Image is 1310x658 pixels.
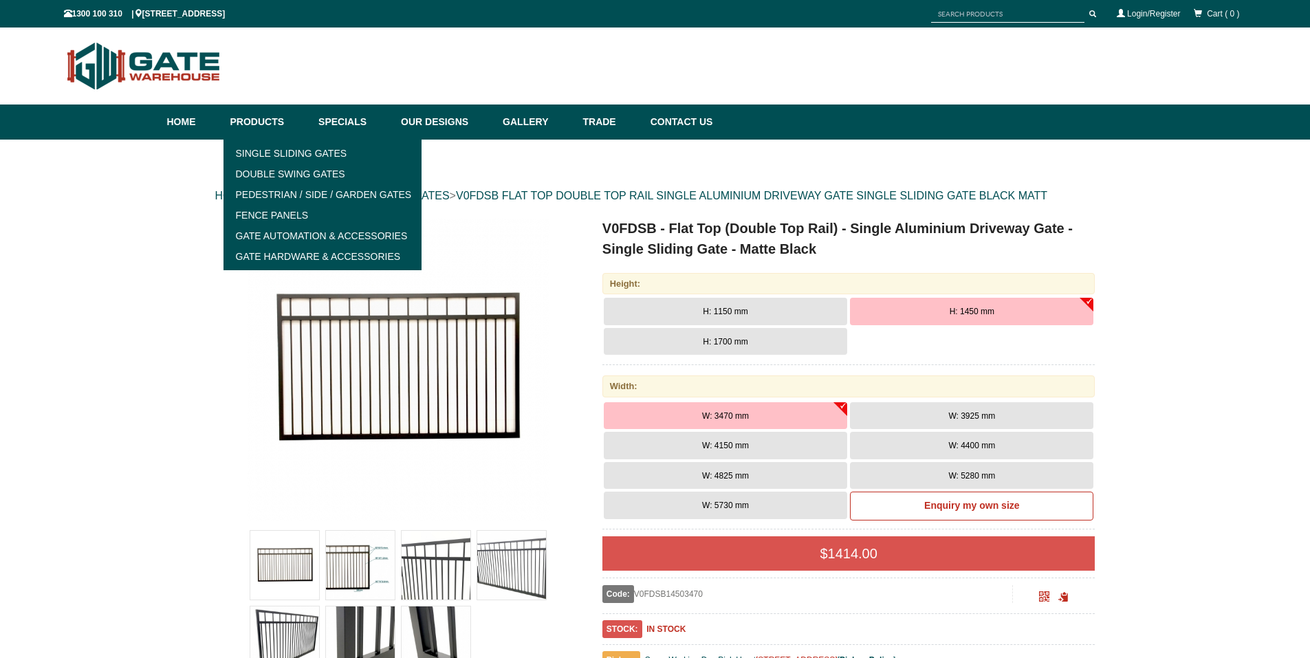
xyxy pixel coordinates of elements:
span: W: 5730 mm [702,501,749,510]
span: 1414.00 [828,546,877,561]
button: W: 4825 mm [604,462,847,490]
img: Gate Warehouse [64,34,224,98]
span: W: 5280 mm [948,471,995,481]
button: W: 5280 mm [850,462,1093,490]
button: H: 1450 mm [850,298,1093,325]
a: V0FDSB - Flat Top (Double Top Rail) - Single Aluminium Driveway Gate - Single Sliding Gate - Matt... [217,218,580,520]
a: Specials [312,105,394,140]
b: Enquiry my own size [924,500,1019,511]
img: V0FDSB - Flat Top (Double Top Rail) - Single Aluminium Driveway Gate - Single Sliding Gate - Matt... [326,531,395,600]
b: IN STOCK [646,624,686,634]
span: H: 1700 mm [703,337,747,347]
a: V0FDSB FLAT TOP DOUBLE TOP RAIL SINGLE ALUMINIUM DRIVEWAY GATE SINGLE SLIDING GATE BLACK MATT [456,190,1047,201]
button: W: 5730 mm [604,492,847,519]
span: H: 1150 mm [703,307,747,316]
span: STOCK: [602,620,642,638]
a: Login/Register [1127,9,1180,19]
a: Pedestrian / Side / Garden Gates [228,184,418,205]
a: Enquiry my own size [850,492,1093,520]
a: Gate Automation & Accessories [228,226,418,246]
img: V0FDSB - Flat Top (Double Top Rail) - Single Aluminium Driveway Gate - Single Sliding Gate - Matt... [402,531,470,600]
span: W: 3925 mm [948,411,995,421]
button: W: 3470 mm [604,402,847,430]
div: $ [602,536,1095,571]
a: Home [167,105,223,140]
a: Click to enlarge and scan to share. [1039,593,1049,603]
button: W: 3925 mm [850,402,1093,430]
button: W: 4150 mm [604,432,847,459]
a: Products [223,105,312,140]
a: Gallery [496,105,576,140]
span: W: 4400 mm [948,441,995,450]
img: V0FDSB - Flat Top (Double Top Rail) - Single Aluminium Driveway Gate - Single Sliding Gate - Matt... [247,218,549,520]
span: H: 1450 mm [950,307,994,316]
h1: V0FDSB - Flat Top (Double Top Rail) - Single Aluminium Driveway Gate - Single Sliding Gate - Matt... [602,218,1095,259]
img: V0FDSB - Flat Top (Double Top Rail) - Single Aluminium Driveway Gate - Single Sliding Gate - Matt... [250,531,319,600]
div: V0FDSB14503470 [602,585,1013,603]
span: 1300 100 310 | [STREET_ADDRESS] [64,9,226,19]
span: W: 4825 mm [702,471,749,481]
a: Fence Panels [228,205,418,226]
button: H: 1700 mm [604,328,847,355]
a: Trade [576,105,643,140]
div: > > > [215,174,1095,218]
span: Cart ( 0 ) [1207,9,1239,19]
a: Single Sliding Gates [228,143,418,164]
div: Width: [602,375,1095,397]
a: Contact Us [644,105,713,140]
span: W: 3470 mm [702,411,749,421]
a: Our Designs [394,105,496,140]
span: Click to copy the URL [1058,592,1069,602]
button: H: 1150 mm [604,298,847,325]
span: W: 4150 mm [702,441,749,450]
a: Double Swing Gates [228,164,418,184]
img: V0FDSB - Flat Top (Double Top Rail) - Single Aluminium Driveway Gate - Single Sliding Gate - Matt... [477,531,546,600]
input: SEARCH PRODUCTS [931,6,1084,23]
a: Gate Hardware & Accessories [228,246,418,267]
iframe: LiveChat chat widget [1117,567,1310,610]
div: Height: [602,273,1095,294]
span: Code: [602,585,634,603]
a: HOME [215,190,248,201]
button: W: 4400 mm [850,432,1093,459]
